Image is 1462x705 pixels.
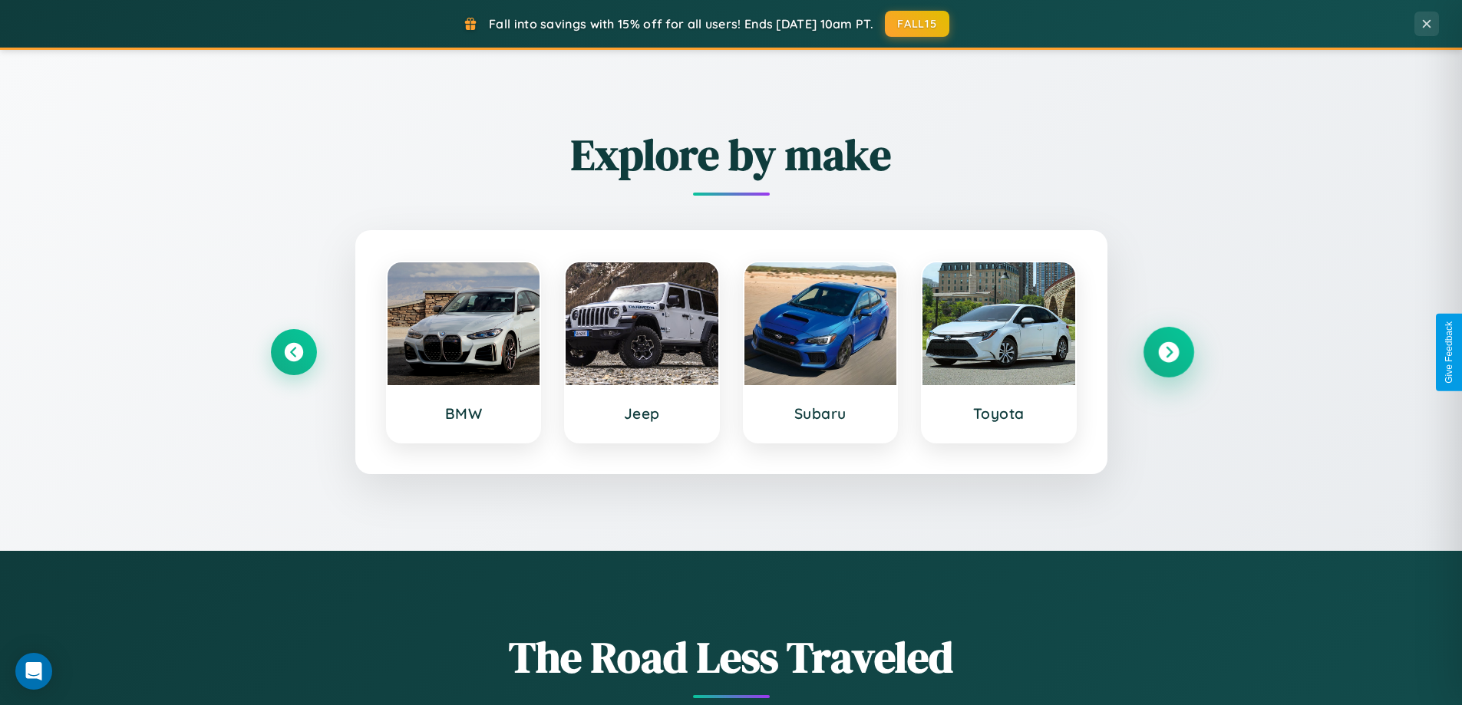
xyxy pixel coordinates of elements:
h3: Subaru [760,404,882,423]
h3: BMW [403,404,525,423]
h3: Jeep [581,404,703,423]
span: Fall into savings with 15% off for all users! Ends [DATE] 10am PT. [489,16,873,31]
h3: Toyota [938,404,1060,423]
h1: The Road Less Traveled [271,628,1192,687]
h2: Explore by make [271,125,1192,184]
button: FALL15 [885,11,949,37]
div: Open Intercom Messenger [15,653,52,690]
div: Give Feedback [1444,321,1454,384]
